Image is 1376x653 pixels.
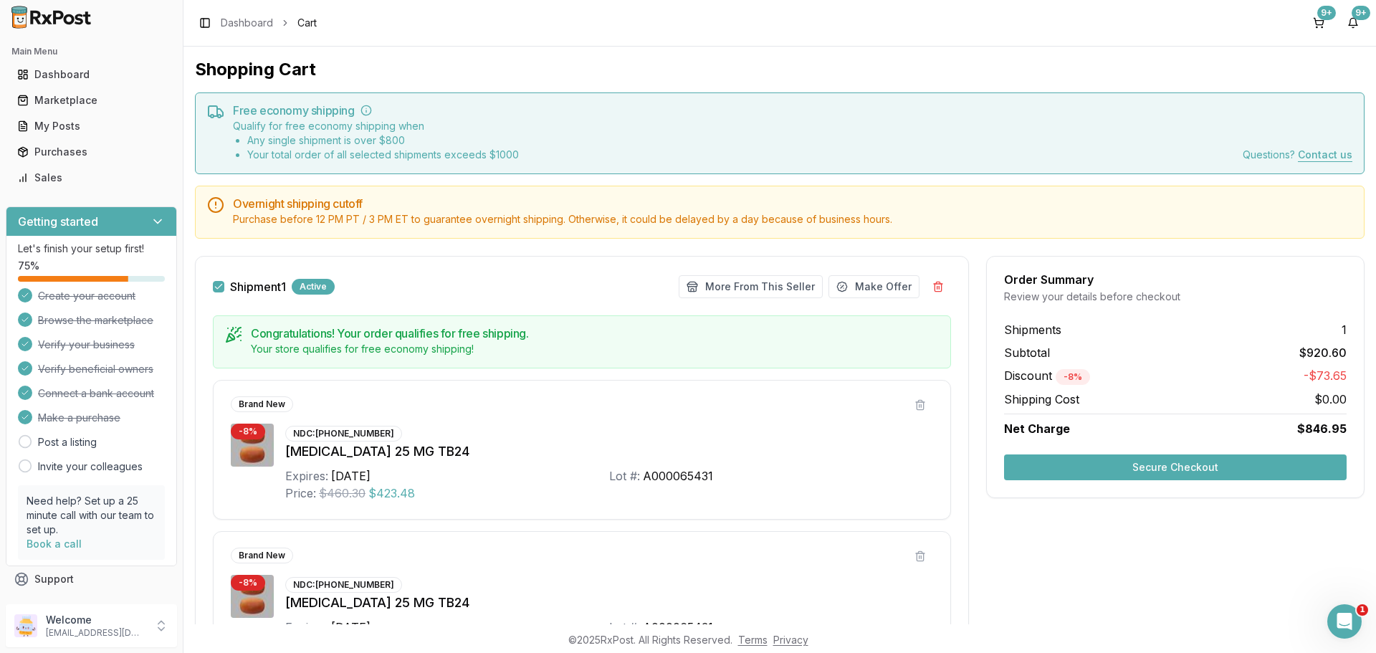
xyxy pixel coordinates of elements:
div: Price: [285,485,316,502]
button: Feedback [6,592,177,618]
div: - 8 % [1056,369,1090,385]
h3: Getting started [18,213,98,230]
div: 9+ [1352,6,1370,20]
div: Dashboard [17,67,166,82]
h5: Overnight shipping cutoff [233,198,1352,209]
a: Book a call [27,538,82,550]
div: [MEDICAL_DATA] 25 MG TB24 [285,442,933,462]
span: Net Charge [1004,421,1070,436]
span: Browse the marketplace [38,313,153,328]
span: $0.00 [1314,391,1347,408]
a: Dashboard [221,16,273,30]
button: Dashboard [6,63,177,86]
button: More From This Seller [679,275,823,298]
div: Purchases [17,145,166,159]
a: Privacy [773,634,808,646]
div: Your store qualifies for free economy shipping! [251,342,939,356]
div: 9+ [1317,6,1336,20]
span: Feedback [34,598,83,612]
a: Invite your colleagues [38,459,143,474]
div: Sales [17,171,166,185]
button: Support [6,566,177,592]
span: 75 % [18,259,39,273]
div: [DATE] [331,467,371,485]
img: RxPost Logo [6,6,97,29]
div: [DATE] [331,619,371,636]
div: Active [292,279,335,295]
div: NDC: [PHONE_NUMBER] [285,426,402,442]
button: 9+ [1342,11,1365,34]
span: Discount [1004,368,1090,383]
span: $460.30 [319,485,365,502]
button: Sales [6,166,177,189]
span: Connect a bank account [38,386,154,401]
span: Make a purchase [38,411,120,425]
h5: Congratulations! Your order qualifies for free shipping. [251,328,939,339]
div: A000065431 [643,619,713,636]
p: Need help? Set up a 25 minute call with our team to set up. [27,494,156,537]
div: Qualify for free economy shipping when [233,119,519,162]
p: [EMAIL_ADDRESS][DOMAIN_NAME] [46,627,145,639]
iframe: Intercom live chat [1327,604,1362,639]
span: -$73.65 [1304,367,1347,385]
span: Create your account [38,289,135,303]
p: Let's finish your setup first! [18,242,165,256]
p: Welcome [46,613,145,627]
div: Lot #: [609,619,640,636]
span: 1 [1342,321,1347,338]
div: Expires: [285,467,328,485]
img: Myrbetriq 25 MG TB24 [231,424,274,467]
div: - 8 % [231,575,265,591]
div: Review your details before checkout [1004,290,1347,304]
button: Marketplace [6,89,177,112]
li: Any single shipment is over $ 800 [247,133,519,148]
div: Questions? [1243,148,1352,162]
span: Verify beneficial owners [38,362,153,376]
button: Make Offer [828,275,919,298]
span: Verify your business [38,338,135,352]
li: Your total order of all selected shipments exceeds $ 1000 [247,148,519,162]
a: Sales [11,165,171,191]
div: Order Summary [1004,274,1347,285]
div: Brand New [231,396,293,412]
button: Purchases [6,140,177,163]
span: $920.60 [1299,344,1347,361]
span: 1 [1357,604,1368,616]
a: Purchases [11,139,171,165]
div: A000065431 [643,467,713,485]
span: Shipping Cost [1004,391,1079,408]
span: $846.95 [1297,420,1347,437]
h1: Shopping Cart [195,58,1365,81]
div: Brand New [231,548,293,563]
a: My Posts [11,113,171,139]
span: $423.48 [368,485,415,502]
h2: Main Menu [11,46,171,57]
img: User avatar [14,614,37,637]
span: Cart [297,16,317,30]
div: Purchase before 12 PM PT / 3 PM ET to guarantee overnight shipping. Otherwise, it could be delaye... [233,212,1352,227]
nav: breadcrumb [221,16,317,30]
div: [MEDICAL_DATA] 25 MG TB24 [285,593,933,613]
span: Subtotal [1004,344,1050,361]
img: Myrbetriq 25 MG TB24 [231,575,274,618]
button: Secure Checkout [1004,454,1347,480]
span: Shipments [1004,321,1061,338]
button: My Posts [6,115,177,138]
span: Shipment 1 [230,281,286,292]
div: Lot #: [609,467,640,485]
div: Expires: [285,619,328,636]
div: NDC: [PHONE_NUMBER] [285,577,402,593]
a: Post a listing [38,435,97,449]
h5: Free economy shipping [233,105,1352,116]
div: My Posts [17,119,166,133]
button: 9+ [1307,11,1330,34]
div: Marketplace [17,93,166,108]
a: Terms [738,634,768,646]
div: - 8 % [231,424,265,439]
a: Dashboard [11,62,171,87]
a: Marketplace [11,87,171,113]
